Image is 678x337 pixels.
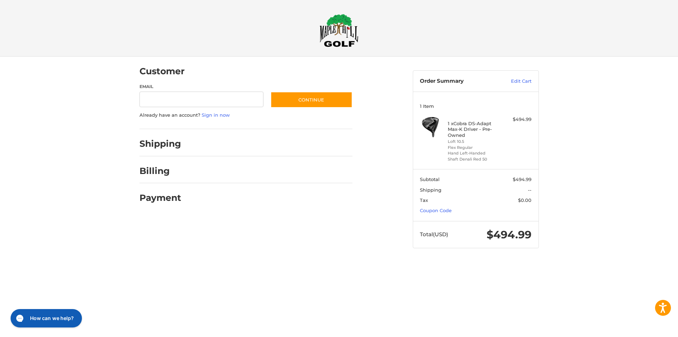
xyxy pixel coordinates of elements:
[139,112,352,119] p: Already have an account?
[7,307,84,330] iframe: Gorgias live chat messenger
[448,145,502,151] li: Flex Regular
[518,197,531,203] span: $0.00
[487,228,531,241] span: $494.99
[448,156,502,162] li: Shaft Denali Red 50
[139,83,264,90] label: Email
[420,78,496,85] h3: Order Summary
[420,176,440,182] span: Subtotal
[513,176,531,182] span: $494.99
[420,208,452,213] a: Coupon Code
[448,139,502,145] li: Loft 10.5
[139,165,181,176] h2: Billing
[270,92,352,108] button: Continue
[320,14,358,47] img: Maple Hill Golf
[496,78,531,85] a: Edit Cart
[448,121,502,138] h4: 1 x Cobra DS-Adapt Max-K Driver - Pre-Owned
[420,187,441,193] span: Shipping
[139,66,185,77] h2: Customer
[139,192,181,203] h2: Payment
[528,187,531,193] span: --
[420,197,428,203] span: Tax
[504,116,531,123] div: $494.99
[448,150,502,156] li: Hand Left-Handed
[420,231,448,238] span: Total (USD)
[202,112,230,118] a: Sign in now
[139,138,181,149] h2: Shipping
[420,103,531,109] h3: 1 Item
